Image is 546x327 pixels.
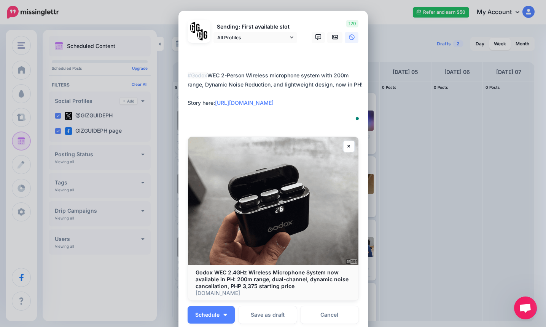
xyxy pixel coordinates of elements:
[196,269,349,289] b: Godox WEC 2.4GHz Wireless Microphone System now available in PH: 200m range, dual-channel, dynami...
[197,29,208,40] img: JT5sWCfR-79925.png
[188,53,363,126] textarea: To enrich screen reader interactions, please activate Accessibility in Grammarly extension settings
[213,32,297,43] a: All Profiles
[188,53,363,107] div: WEC 2-Person Wireless microphone system with 200m range, Dynamic Noise Reduction, and lightweight...
[188,137,358,265] img: Godox WEC 2.4GHz Wireless Microphone System now available in PH: 200m range, dual-channel, dynami...
[196,290,351,297] p: [DOMAIN_NAME]
[239,306,297,324] button: Save as draft
[195,312,220,317] span: Schedule
[223,314,227,316] img: arrow-down-white.png
[213,22,297,31] p: Sending: First available slot
[346,20,358,27] span: 120
[190,22,201,33] img: 353459792_649996473822713_4483302954317148903_n-bsa138318.png
[301,306,359,324] a: Cancel
[188,306,235,324] button: Schedule
[217,34,288,42] span: All Profiles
